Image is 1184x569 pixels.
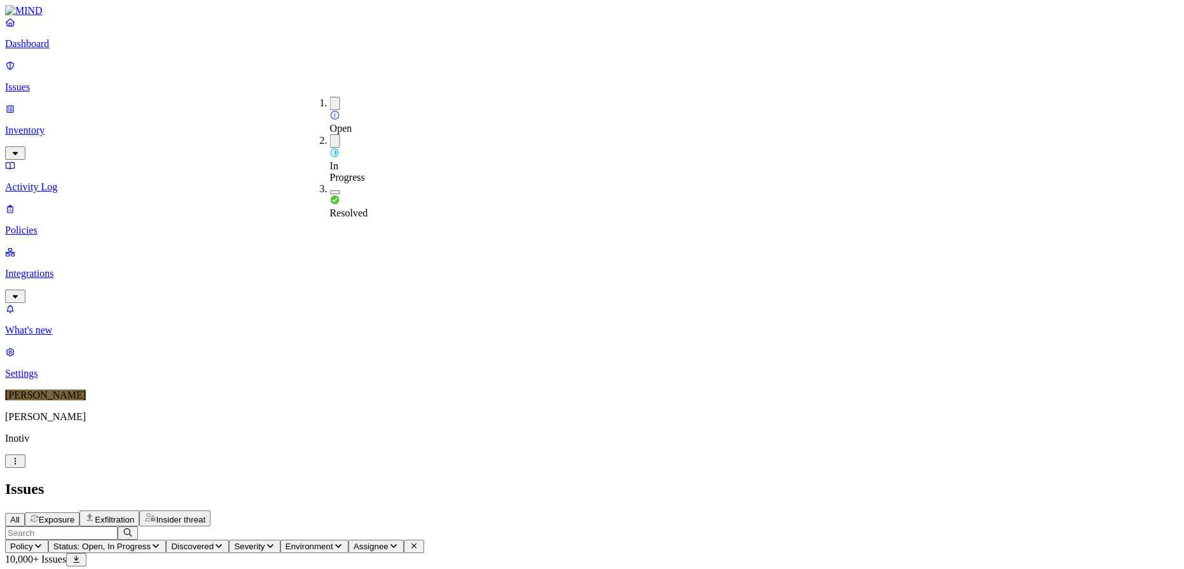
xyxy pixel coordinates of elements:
span: All [10,515,20,524]
span: Status: Open, In Progress [53,542,151,551]
span: In Progress [330,160,365,183]
p: Inventory [5,125,1179,136]
p: Inotiv [5,433,1179,444]
p: [PERSON_NAME] [5,411,1179,423]
img: status-in-progress [330,148,340,158]
span: Discovered [171,542,214,551]
p: Activity Log [5,181,1179,193]
p: Settings [5,368,1179,379]
span: Resolved [330,207,368,218]
span: Environment [286,542,333,551]
span: Exposure [39,515,74,524]
a: What's new [5,303,1179,336]
h2: Issues [5,481,1179,498]
span: Assignee [354,542,389,551]
span: Insider threat [156,515,205,524]
span: Exfiltration [95,515,134,524]
a: MIND [5,5,1179,17]
p: Integrations [5,268,1179,279]
a: Activity Log [5,160,1179,193]
a: Dashboard [5,17,1179,50]
a: Integrations [5,246,1179,301]
a: Inventory [5,103,1179,158]
input: Search [5,526,118,540]
span: Open [330,123,352,134]
img: MIND [5,5,43,17]
span: Severity [234,542,265,551]
p: Policies [5,225,1179,236]
p: Issues [5,81,1179,93]
span: Policy [10,542,33,551]
p: What's new [5,325,1179,336]
a: Settings [5,346,1179,379]
span: [PERSON_NAME] [5,390,86,400]
span: 10,000+ Issues [5,554,66,565]
p: Dashboard [5,38,1179,50]
img: status-open [330,110,340,120]
img: status-resolved [330,195,340,205]
a: Policies [5,203,1179,236]
a: Issues [5,60,1179,93]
